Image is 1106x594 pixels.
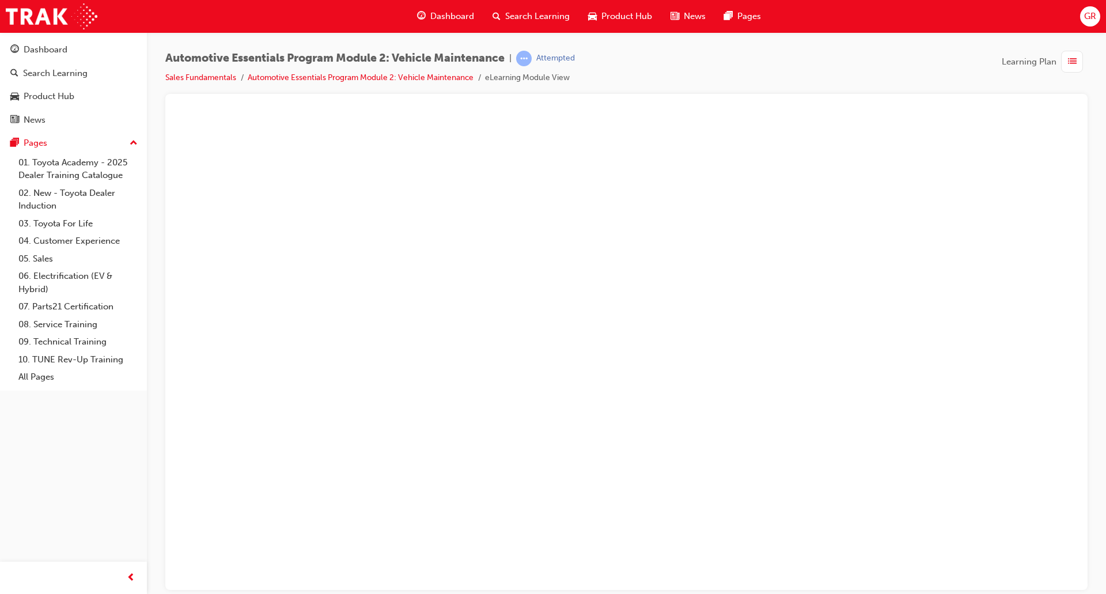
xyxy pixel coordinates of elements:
[5,39,142,60] a: Dashboard
[130,136,138,151] span: up-icon
[10,69,18,79] span: search-icon
[1080,6,1100,27] button: GR
[14,215,142,233] a: 03. Toyota For Life
[127,571,135,585] span: prev-icon
[14,368,142,386] a: All Pages
[5,37,142,133] button: DashboardSearch LearningProduct HubNews
[715,5,770,28] a: pages-iconPages
[165,52,505,65] span: Automotive Essentials Program Module 2: Vehicle Maintenance
[14,184,142,215] a: 02. New - Toyota Dealer Induction
[588,9,597,24] span: car-icon
[6,3,97,29] img: Trak
[509,52,512,65] span: |
[14,298,142,316] a: 07. Parts21 Certification
[493,9,501,24] span: search-icon
[430,10,474,23] span: Dashboard
[1002,51,1088,73] button: Learning Plan
[14,232,142,250] a: 04. Customer Experience
[10,45,19,55] span: guage-icon
[24,43,67,56] div: Dashboard
[24,137,47,150] div: Pages
[661,5,715,28] a: news-iconNews
[5,109,142,131] a: News
[408,5,483,28] a: guage-iconDashboard
[5,133,142,154] button: Pages
[24,90,74,103] div: Product Hub
[10,92,19,102] span: car-icon
[1068,55,1077,69] span: list-icon
[485,71,570,85] li: eLearning Module View
[1002,55,1056,69] span: Learning Plan
[10,115,19,126] span: news-icon
[23,67,88,80] div: Search Learning
[483,5,579,28] a: search-iconSearch Learning
[14,316,142,334] a: 08. Service Training
[14,154,142,184] a: 01. Toyota Academy - 2025 Dealer Training Catalogue
[1084,10,1096,23] span: GR
[516,51,532,66] span: learningRecordVerb_ATTEMPT-icon
[505,10,570,23] span: Search Learning
[14,333,142,351] a: 09. Technical Training
[5,86,142,107] a: Product Hub
[536,53,575,64] div: Attempted
[601,10,652,23] span: Product Hub
[737,10,761,23] span: Pages
[5,63,142,84] a: Search Learning
[14,267,142,298] a: 06. Electrification (EV & Hybrid)
[671,9,679,24] span: news-icon
[165,73,236,82] a: Sales Fundamentals
[417,9,426,24] span: guage-icon
[14,351,142,369] a: 10. TUNE Rev-Up Training
[248,73,474,82] a: Automotive Essentials Program Module 2: Vehicle Maintenance
[10,138,19,149] span: pages-icon
[684,10,706,23] span: News
[14,250,142,268] a: 05. Sales
[724,9,733,24] span: pages-icon
[579,5,661,28] a: car-iconProduct Hub
[24,113,46,127] div: News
